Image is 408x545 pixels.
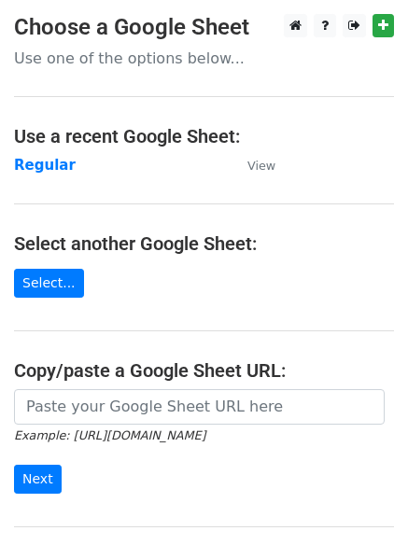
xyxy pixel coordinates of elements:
[229,157,275,174] a: View
[14,157,76,174] a: Regular
[14,49,394,68] p: Use one of the options below...
[14,389,385,425] input: Paste your Google Sheet URL here
[14,232,394,255] h4: Select another Google Sheet:
[14,359,394,382] h4: Copy/paste a Google Sheet URL:
[14,269,84,298] a: Select...
[14,465,62,494] input: Next
[247,159,275,173] small: View
[14,428,205,442] small: Example: [URL][DOMAIN_NAME]
[14,14,394,41] h3: Choose a Google Sheet
[14,125,394,147] h4: Use a recent Google Sheet:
